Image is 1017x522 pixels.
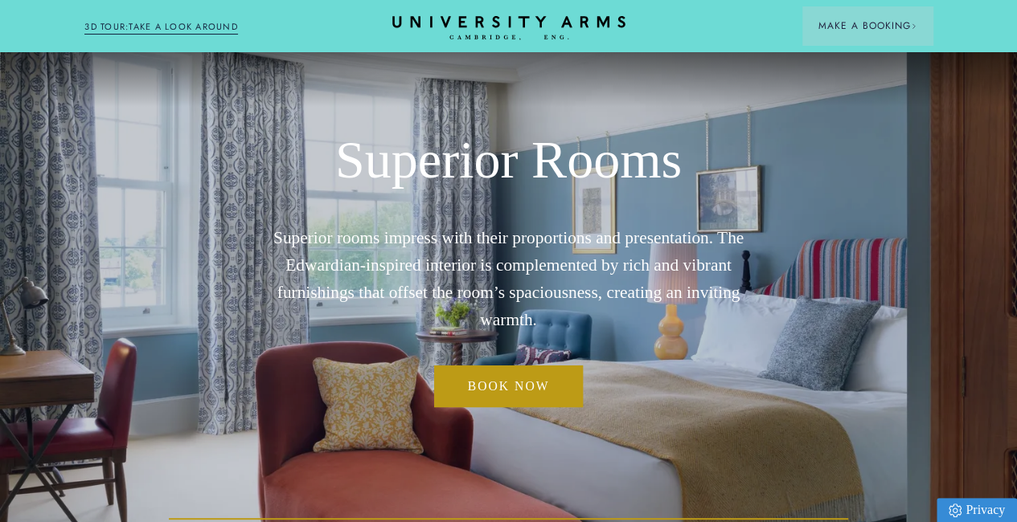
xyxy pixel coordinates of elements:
[911,23,917,29] img: Arrow icon
[392,16,625,41] a: Home
[254,224,763,334] p: Superior rooms impress with their proportions and presentation. The Edwardian-inspired interior i...
[802,6,933,45] button: Make a BookingArrow icon
[84,20,238,35] a: 3D TOUR:TAKE A LOOK AROUND
[254,128,763,192] h1: Superior Rooms
[937,498,1017,522] a: Privacy
[434,365,584,406] a: Book now
[949,504,962,517] img: Privacy
[818,18,917,33] span: Make a Booking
